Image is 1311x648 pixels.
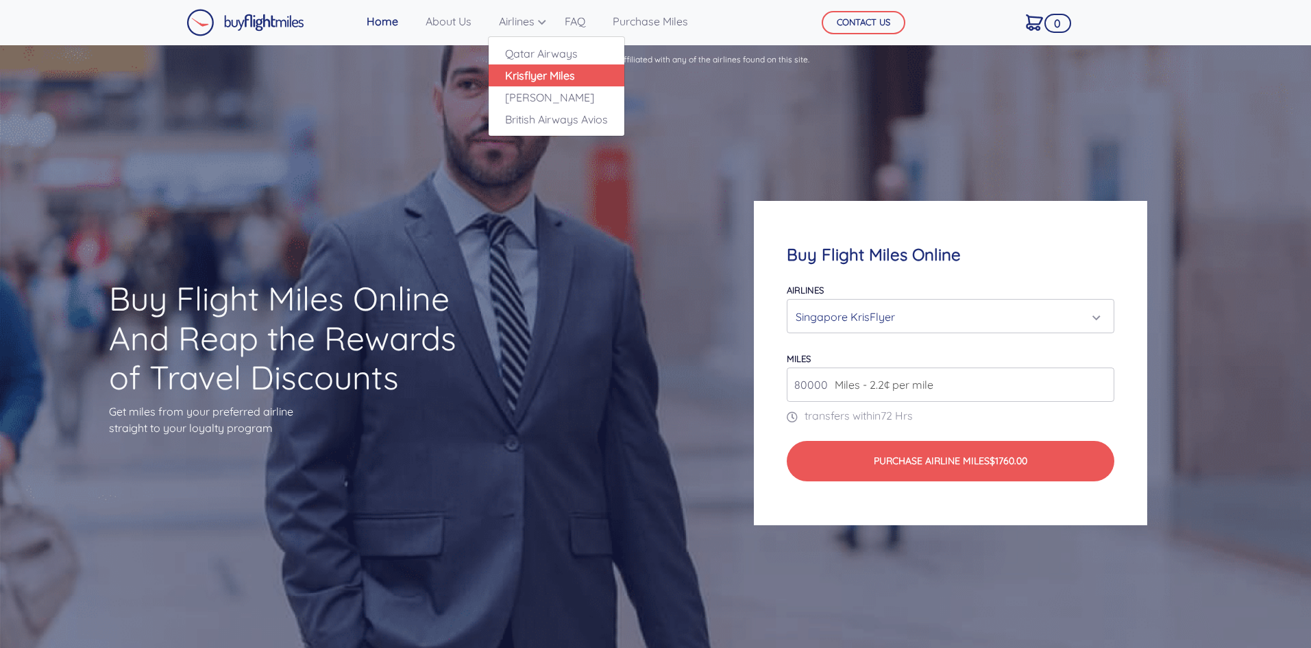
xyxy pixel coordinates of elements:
img: Buy Flight Miles Logo [186,9,304,36]
label: Airlines [787,285,824,296]
a: Home [361,8,404,35]
a: About Us [420,8,477,35]
label: miles [787,353,811,364]
h1: Buy Flight Miles Online And Reap the Rewards of Travel Discounts [109,279,480,398]
a: British Airways Avios [489,108,624,130]
a: Krisflyer Miles [489,64,624,86]
a: Qatar Airways [489,43,624,64]
button: Purchase Airline Miles$1760.00 [787,441,1114,481]
img: Cart [1026,14,1043,31]
a: FAQ [559,8,591,35]
h4: Buy Flight Miles Online [787,245,1114,265]
p: Get miles from your preferred airline straight to your loyalty program [109,403,480,436]
a: [PERSON_NAME] [489,86,624,108]
a: Buy Flight Miles Logo [186,5,304,40]
div: Singapore KrisFlyer [796,304,1096,330]
div: Airlines [488,36,625,136]
span: 0 [1044,14,1071,33]
a: Airlines [493,8,543,35]
span: Miles - 2.2¢ per mile [828,376,933,393]
button: CONTACT US [822,11,905,34]
span: 72 Hrs [881,409,913,422]
a: 0 [1020,8,1049,36]
button: Singapore KrisFlyer [787,299,1114,333]
span: $1760.00 [990,455,1027,467]
a: Purchase Miles [607,8,694,35]
p: transfers within [787,407,1114,424]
